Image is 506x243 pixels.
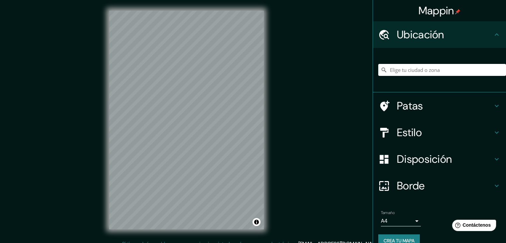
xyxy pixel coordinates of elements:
font: Estilo [397,125,422,139]
canvas: Mapa [109,11,264,229]
button: Activar o desactivar atribución [253,218,260,226]
font: Patas [397,99,423,113]
font: A4 [381,217,388,224]
div: Estilo [373,119,506,146]
div: Ubicación [373,21,506,48]
font: Borde [397,179,425,193]
font: Mappin [419,4,454,18]
input: Elige tu ciudad o zona [378,64,506,76]
font: Disposición [397,152,452,166]
img: pin-icon.png [455,9,460,14]
iframe: Lanzador de widgets de ayuda [447,217,499,236]
div: A4 [381,216,421,226]
font: Tamaño [381,210,395,215]
font: Ubicación [397,28,444,42]
div: Borde [373,172,506,199]
div: Disposición [373,146,506,172]
div: Patas [373,93,506,119]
